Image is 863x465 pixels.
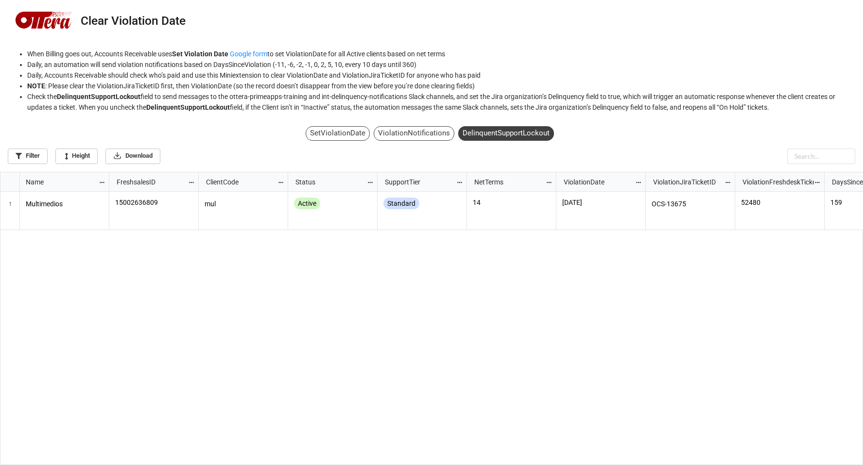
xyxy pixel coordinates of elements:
[294,198,320,209] div: Active
[27,81,855,91] li: : Please clear the ViolationJiraTicketID first, then ViolationDate (so the record doesn’t disappe...
[81,15,186,27] div: Clear Violation Date
[27,82,45,90] strong: NOTE
[146,103,230,111] strong: DelinquentSupportLockout
[20,176,99,187] div: Name
[105,149,160,164] a: Download
[27,49,855,59] li: When Billing goes out, Accounts Receivable uses to set ViolationDate for all Active clients based...
[652,198,729,211] p: OCS-13675
[383,198,419,209] div: Standard
[115,198,192,207] p: 15002636809
[27,59,855,70] li: Daily, an automation will send violation notifications based on DaysSinceViolation (-11, -6, -2, ...
[374,126,454,141] div: ViolationNotifications
[562,198,639,207] p: [DATE]
[647,176,724,187] div: ViolationJiraTicketID
[468,176,545,187] div: NetTerms
[200,176,277,187] div: ClientCode
[0,172,109,192] div: grid
[9,192,12,230] span: 1
[15,4,73,37] img: logo-5878x3307.png
[111,176,188,187] div: FreshsalesID
[458,126,554,141] div: DelinquentSupportLockout
[737,176,813,187] div: ViolationFreshdeskTicketID
[473,198,550,207] p: 14
[558,176,635,187] div: ViolationDate
[57,93,140,100] strong: DelinquentSupportLockout
[27,70,855,81] li: Daily, Accounts Receivable should check who’s paid and use this Miniextension to clear ViolationD...
[27,91,855,113] li: Check the field to send messages to the ottera-primeapps-training and int-delinquency-notificatio...
[741,198,818,207] p: 52480
[26,198,104,211] p: Multimedios
[379,176,456,187] div: SupportTier
[230,50,267,58] a: Google form
[172,50,228,58] strong: Set Violation Date
[55,149,98,164] a: Height
[306,126,370,141] div: SetViolationDate
[290,176,366,187] div: Status
[8,149,48,164] a: Filter
[205,198,282,211] p: mul
[787,149,855,164] input: Search...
